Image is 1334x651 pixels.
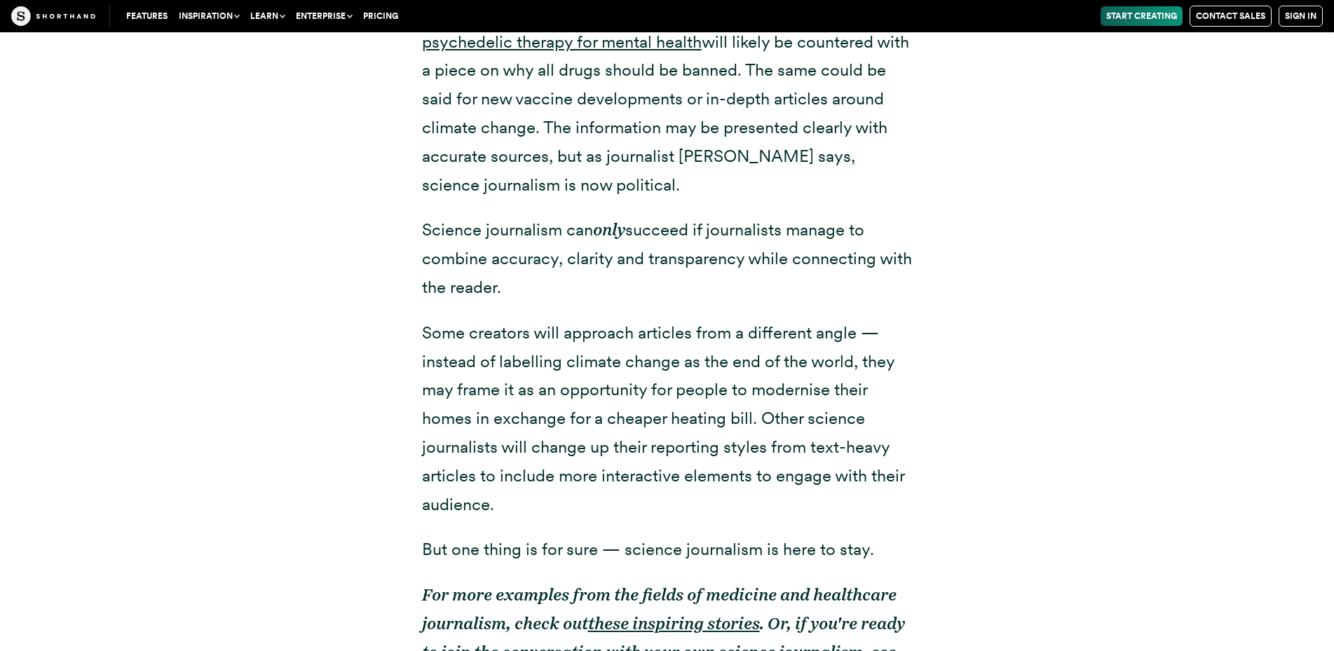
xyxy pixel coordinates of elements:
[593,219,625,240] em: only
[358,6,404,26] a: Pricing
[121,6,173,26] a: Features
[422,319,913,519] p: Some creators will approach articles from a different angle — instead of labelling climate change...
[422,584,897,633] em: For more examples from the fields of medicine and healthcare journalism, check out
[11,6,95,26] img: The Craft
[1279,6,1323,27] a: Sign in
[422,3,870,52] a: the potential benefits of psychedelic therapy for mental health
[1101,6,1183,26] a: Start Creating
[245,6,290,26] button: Learn
[422,216,913,301] p: Science journalism can succeed if journalists manage to combine accuracy, clarity and transparenc...
[173,6,245,26] button: Inspiration
[588,613,760,633] a: these inspiring stories
[1190,6,1272,27] a: Contact Sales
[422,535,913,564] p: But one thing is for sure — science journalism is here to stay.
[290,6,358,26] button: Enterprise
